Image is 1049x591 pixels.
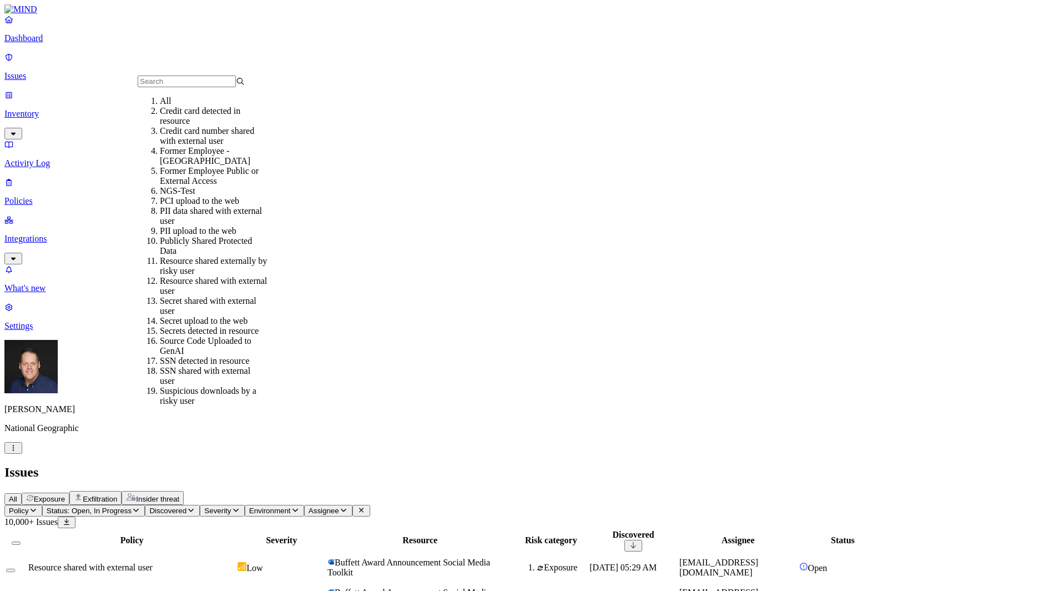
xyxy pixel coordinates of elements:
span: Environment [249,507,291,515]
div: SSN shared with external user [160,366,267,386]
p: National Geographic [4,423,1045,433]
div: Risk category [515,535,587,545]
span: Exposure [34,495,65,503]
p: Dashboard [4,33,1045,43]
div: NGS-Test [160,186,267,196]
p: [PERSON_NAME] [4,404,1045,414]
button: Select all [12,542,21,545]
span: [DATE] 05:29 AM [589,563,657,572]
div: PII upload to the web [160,226,267,236]
span: All [9,495,17,503]
input: Search [138,76,236,87]
div: PCI upload to the web [160,196,267,206]
div: Assignee [679,535,797,545]
p: Activity Log [4,158,1045,168]
a: Dashboard [4,14,1045,43]
a: Activity Log [4,139,1045,168]
div: Severity [238,535,325,545]
p: Issues [4,71,1045,81]
div: Exposure [537,563,587,573]
div: Resource shared with external user [160,276,267,296]
a: MIND [4,4,1045,14]
span: Assignee [309,507,339,515]
span: Buffett Award Announcement Social Media Toolkit [327,558,490,577]
a: Settings [4,302,1045,331]
div: Secret upload to the web [160,316,267,326]
div: Resource shared externally by risky user [160,256,267,276]
span: Low [246,563,263,573]
div: Credit card detected in resource [160,106,267,126]
div: Resource [327,535,512,545]
div: Credit card number shared with external user [160,126,267,146]
span: [EMAIL_ADDRESS][DOMAIN_NAME] [679,558,758,577]
div: Policy [28,535,235,545]
a: Issues [4,52,1045,81]
button: Select row [6,569,15,572]
a: Integrations [4,215,1045,263]
span: Exfiltration [83,495,117,503]
div: Publicly Shared Protected Data [160,236,267,256]
p: Settings [4,321,1045,331]
img: microsoft-word [327,558,335,565]
a: Policies [4,177,1045,206]
span: 10,000+ Issues [4,517,58,527]
p: Inventory [4,109,1045,119]
div: SSN detected in resource [160,356,267,366]
div: PII data shared with external user [160,206,267,226]
div: Discovered [589,530,677,540]
div: Suspicious downloads by a risky user [160,386,267,406]
span: Policy [9,507,29,515]
p: Policies [4,196,1045,206]
img: MIND [4,4,37,14]
span: Status: Open, In Progress [47,507,132,515]
img: severity-low [238,562,246,571]
div: Secret shared with external user [160,296,267,316]
p: What's new [4,283,1045,293]
div: Secrets detected in resource [160,326,267,336]
div: Former Employee -[GEOGRAPHIC_DATA] [160,146,267,166]
div: All [160,96,267,106]
span: Open [808,563,828,573]
div: Source Code Uploaded to GenAI [160,336,267,356]
a: Inventory [4,90,1045,138]
img: status-open [799,562,808,571]
h2: Issues [4,465,1045,480]
div: Status [799,535,887,545]
span: Resource shared with external user [28,563,153,572]
a: What's new [4,264,1045,293]
p: Integrations [4,234,1045,244]
span: Insider threat [136,495,179,503]
div: Former Employee Public or External Access [160,166,267,186]
img: Mark DeCarlo [4,340,58,393]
